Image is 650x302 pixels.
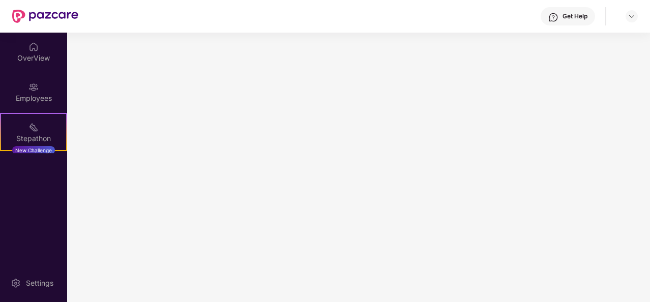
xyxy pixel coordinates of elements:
[12,146,55,154] div: New Challenge
[28,122,39,132] img: svg+xml;base64,PHN2ZyB4bWxucz0iaHR0cDovL3d3dy53My5vcmcvMjAwMC9zdmciIHdpZHRoPSIyMSIgaGVpZ2h0PSIyMC...
[628,12,636,20] img: svg+xml;base64,PHN2ZyBpZD0iRHJvcGRvd24tMzJ4MzIiIHhtbG5zPSJodHRwOi8vd3d3LnczLm9yZy8yMDAwL3N2ZyIgd2...
[28,82,39,92] img: svg+xml;base64,PHN2ZyBpZD0iRW1wbG95ZWVzIiB4bWxucz0iaHR0cDovL3d3dy53My5vcmcvMjAwMC9zdmciIHdpZHRoPS...
[563,12,587,20] div: Get Help
[1,133,66,144] div: Stepathon
[11,278,21,288] img: svg+xml;base64,PHN2ZyBpZD0iU2V0dGluZy0yMHgyMCIgeG1sbnM9Imh0dHA6Ly93d3cudzMub3JnLzIwMDAvc3ZnIiB3aW...
[28,42,39,52] img: svg+xml;base64,PHN2ZyBpZD0iSG9tZSIgeG1sbnM9Imh0dHA6Ly93d3cudzMub3JnLzIwMDAvc3ZnIiB3aWR0aD0iMjAiIG...
[23,278,56,288] div: Settings
[12,10,78,23] img: New Pazcare Logo
[548,12,558,22] img: svg+xml;base64,PHN2ZyBpZD0iSGVscC0zMngzMiIgeG1sbnM9Imh0dHA6Ly93d3cudzMub3JnLzIwMDAvc3ZnIiB3aWR0aD...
